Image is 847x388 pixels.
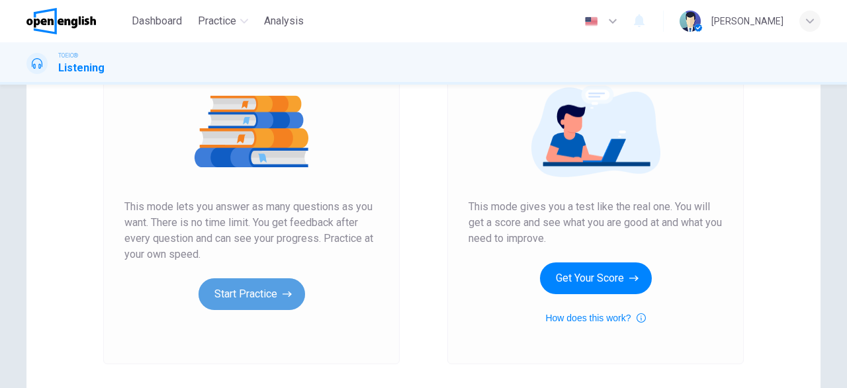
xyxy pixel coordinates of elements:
span: TOEIC® [58,51,78,60]
div: [PERSON_NAME] [711,13,783,29]
button: Get Your Score [540,262,652,294]
span: This mode lets you answer as many questions as you want. There is no time limit. You get feedback... [124,199,379,262]
img: Profile picture [680,11,701,32]
h1: Listening [58,60,105,76]
span: Practice [198,13,236,29]
span: Analysis [264,13,304,29]
img: en [583,17,600,26]
span: Dashboard [132,13,182,29]
button: Practice [193,9,253,33]
button: How does this work? [545,310,645,326]
a: OpenEnglish logo [26,8,126,34]
button: Start Practice [199,278,305,310]
button: Analysis [259,9,309,33]
span: This mode gives you a test like the real one. You will get a score and see what you are good at a... [468,199,723,247]
button: Dashboard [126,9,187,33]
img: OpenEnglish logo [26,8,96,34]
